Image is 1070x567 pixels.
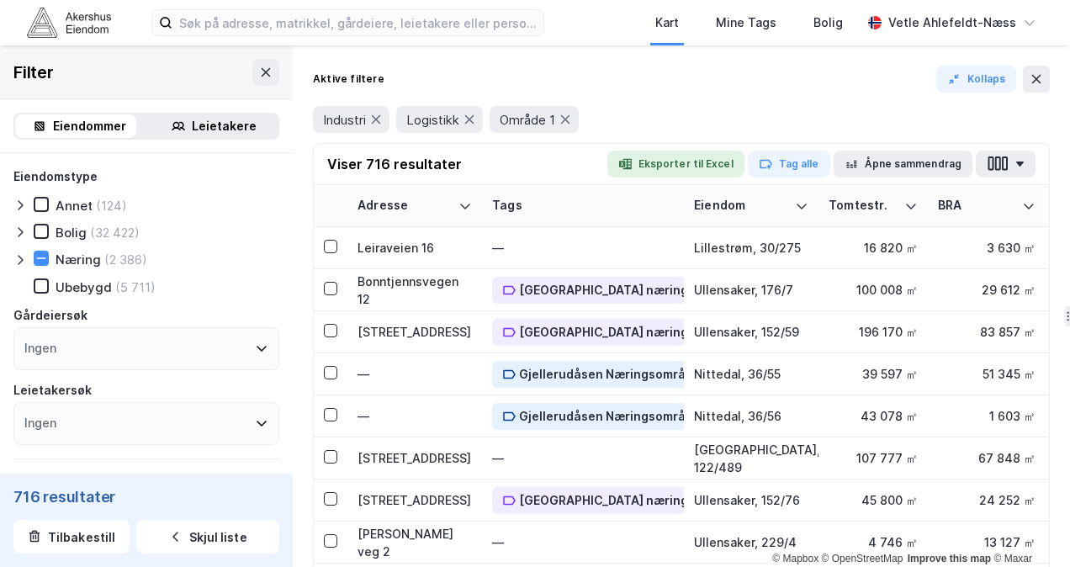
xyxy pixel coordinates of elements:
[694,533,808,551] div: Ullensaker, 229/4
[90,225,140,241] div: (32 422)
[829,281,918,299] div: 100 008 ㎡
[96,198,127,214] div: (124)
[938,323,1036,341] div: 83 857 ㎡
[13,486,279,506] div: 716 resultater
[829,365,918,383] div: 39 597 ㎡
[694,441,808,476] div: [GEOGRAPHIC_DATA], 122/489
[358,491,472,509] div: [STREET_ADDRESS]
[716,13,776,33] div: Mine Tags
[655,13,679,33] div: Kart
[938,198,1015,214] div: BRA
[938,281,1036,299] div: 29 612 ㎡
[829,491,918,509] div: 45 800 ㎡
[358,407,472,425] div: —
[694,198,788,214] div: Eiendom
[694,281,808,299] div: Ullensaker, 176/7
[172,10,543,35] input: Søk på adresse, matrikkel, gårdeiere, leietakere eller personer
[519,322,740,342] div: [GEOGRAPHIC_DATA] næringsområde
[938,239,1036,257] div: 3 630 ㎡
[694,491,808,509] div: Ullensaker, 152/76
[519,280,740,300] div: [GEOGRAPHIC_DATA] næringsområde
[908,553,991,564] a: Improve this map
[829,533,918,551] div: 4 746 ㎡
[813,13,843,33] div: Bolig
[829,407,918,425] div: 43 078 ㎡
[519,490,740,511] div: [GEOGRAPHIC_DATA] næringsområde
[56,252,101,268] div: Næring
[115,279,156,295] div: (5 711)
[938,365,1036,383] div: 51 345 ㎡
[519,364,701,384] div: Gjellerudåsen Næringsområde
[607,151,744,178] button: Eksporter til Excel
[56,279,112,295] div: Ubebygd
[358,198,452,214] div: Adresse
[986,486,1070,567] div: Kontrollprogram for chat
[192,116,257,136] div: Leietakere
[938,407,1036,425] div: 1 603 ㎡
[13,305,87,326] div: Gårdeiersøk
[500,112,555,128] span: Område 1
[888,13,1016,33] div: Vetle Ahlefeldt-Næss
[936,66,1016,93] button: Kollaps
[358,449,472,467] div: [STREET_ADDRESS]
[13,59,54,86] div: Filter
[492,529,674,556] div: —
[829,198,898,214] div: Tomtestr.
[492,235,674,262] div: —
[13,520,130,554] button: Tilbakestill
[323,112,366,128] span: Industri
[694,323,808,341] div: Ullensaker, 152/59
[327,154,462,174] div: Viser 716 resultater
[24,338,56,358] div: Ingen
[56,198,93,214] div: Annet
[13,167,98,187] div: Eiendomstype
[24,413,56,433] div: Ingen
[938,533,1036,551] div: 13 127 ㎡
[986,486,1070,567] iframe: Chat Widget
[772,553,818,564] a: Mapbox
[834,151,973,178] button: Åpne sammendrag
[694,365,808,383] div: Nittedal, 36/55
[53,116,126,136] div: Eiendommer
[829,449,918,467] div: 107 777 ㎡
[829,323,918,341] div: 196 170 ㎡
[938,491,1036,509] div: 24 252 ㎡
[829,239,918,257] div: 16 820 ㎡
[136,520,279,554] button: Skjul liste
[694,407,808,425] div: Nittedal, 36/56
[313,72,384,86] div: Aktive filtere
[406,112,459,128] span: Logistikk
[938,449,1036,467] div: 67 848 ㎡
[27,8,111,37] img: akershus-eiendom-logo.9091f326c980b4bce74ccdd9f866810c.svg
[519,406,701,427] div: Gjellerudåsen Næringsområde
[358,323,472,341] div: [STREET_ADDRESS]
[748,151,830,178] button: Tag alle
[358,239,472,257] div: Leiraveien 16
[694,239,808,257] div: Lillestrøm, 30/275
[822,553,903,564] a: OpenStreetMap
[358,525,472,560] div: [PERSON_NAME] veg 2
[492,445,674,472] div: —
[358,365,472,383] div: —
[13,380,92,400] div: Leietakersøk
[104,252,147,268] div: (2 386)
[358,273,472,308] div: Bonntjennsvegen 12
[56,225,87,241] div: Bolig
[492,198,674,214] div: Tags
